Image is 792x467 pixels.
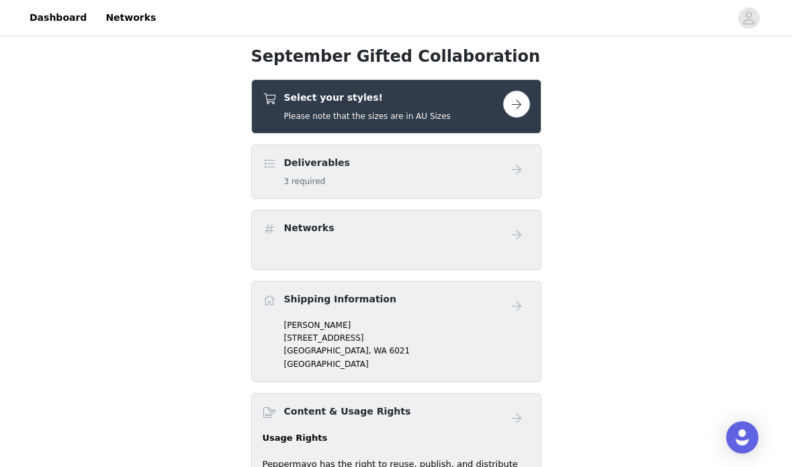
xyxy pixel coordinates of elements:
a: Dashboard [21,3,95,33]
p: [STREET_ADDRESS] [284,332,530,344]
div: Select your styles! [251,79,541,134]
div: Deliverables [251,144,541,199]
div: Networks [251,210,541,270]
h4: Content & Usage Rights [284,405,411,419]
h4: Networks [284,221,335,235]
h5: Please note that the sizes are in AU Sizes [284,110,451,122]
h4: Deliverables [284,156,350,170]
strong: Usage Rights [263,433,328,443]
h5: 3 required [284,175,350,187]
div: Shipping Information [251,281,541,382]
h4: Shipping Information [284,292,396,306]
div: Open Intercom Messenger [726,421,758,454]
h1: September Gifted Collaboration [251,44,541,69]
h4: Select your styles! [284,91,451,105]
span: WA [373,346,386,355]
p: [PERSON_NAME] [284,319,530,331]
div: avatar [742,7,755,29]
p: [GEOGRAPHIC_DATA] [284,358,530,370]
span: [GEOGRAPHIC_DATA], [284,346,371,355]
a: Networks [97,3,164,33]
span: 6021 [390,346,410,355]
